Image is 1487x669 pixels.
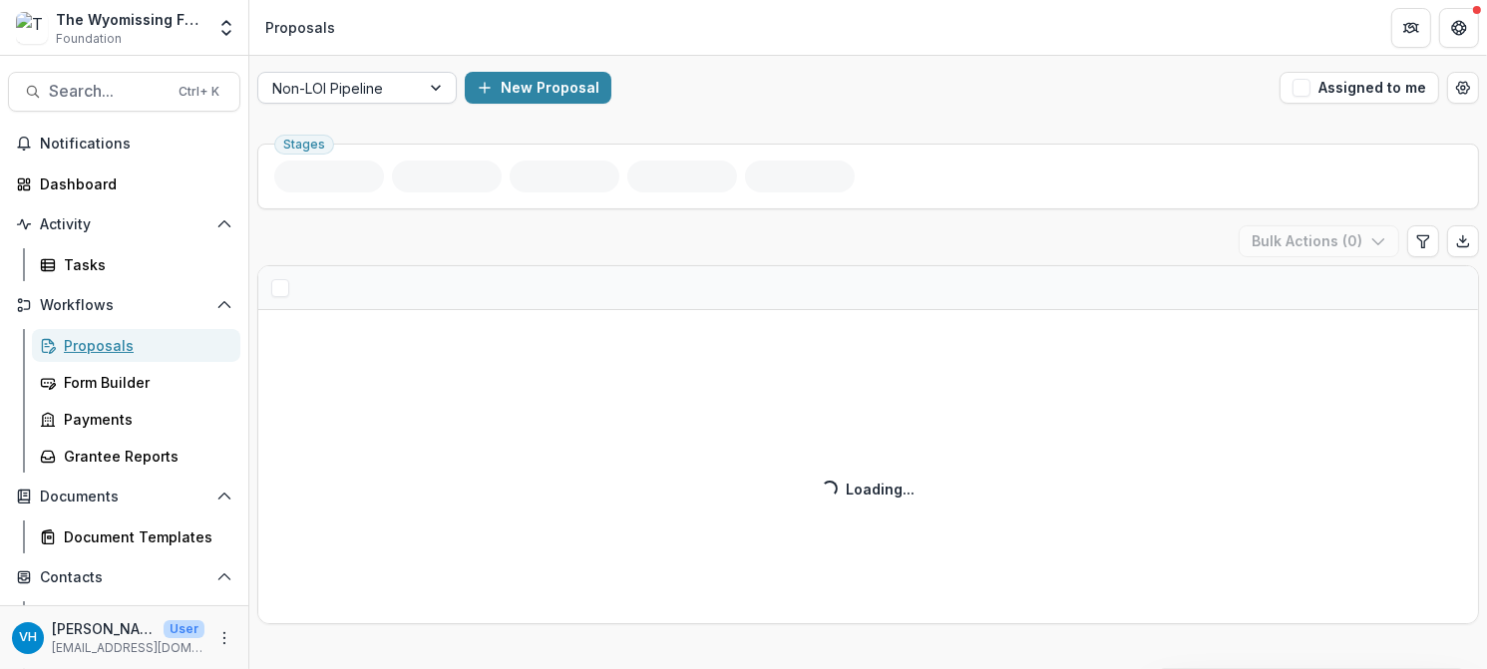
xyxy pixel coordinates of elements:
[212,626,236,650] button: More
[1439,8,1479,48] button: Get Help
[49,82,167,101] span: Search...
[52,639,204,657] p: [EMAIL_ADDRESS][DOMAIN_NAME]
[1280,72,1439,104] button: Assigned to me
[64,335,224,356] div: Proposals
[32,329,240,362] a: Proposals
[8,128,240,160] button: Notifications
[257,13,343,42] nav: breadcrumb
[283,138,325,152] span: Stages
[40,216,208,233] span: Activity
[32,601,240,634] a: Grantees
[212,8,240,48] button: Open entity switcher
[40,297,208,314] span: Workflows
[52,618,156,639] p: [PERSON_NAME]
[8,72,240,112] button: Search...
[32,366,240,399] a: Form Builder
[8,481,240,512] button: Open Documents
[32,248,240,281] a: Tasks
[8,208,240,240] button: Open Activity
[164,620,204,638] p: User
[40,569,208,586] span: Contacts
[32,440,240,473] a: Grantee Reports
[64,254,224,275] div: Tasks
[32,403,240,436] a: Payments
[64,409,224,430] div: Payments
[8,289,240,321] button: Open Workflows
[64,372,224,393] div: Form Builder
[175,81,223,103] div: Ctrl + K
[64,446,224,467] div: Grantee Reports
[19,631,37,644] div: Valeri Harteg
[8,561,240,593] button: Open Contacts
[56,30,122,48] span: Foundation
[56,9,204,30] div: The Wyomissing Foundation
[1447,72,1479,104] button: Open table manager
[40,173,224,194] div: Dashboard
[40,136,232,153] span: Notifications
[32,520,240,553] a: Document Templates
[16,12,48,44] img: The Wyomissing Foundation
[265,17,335,38] div: Proposals
[465,72,611,104] button: New Proposal
[40,489,208,505] span: Documents
[64,526,224,547] div: Document Templates
[8,167,240,200] a: Dashboard
[1391,8,1431,48] button: Partners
